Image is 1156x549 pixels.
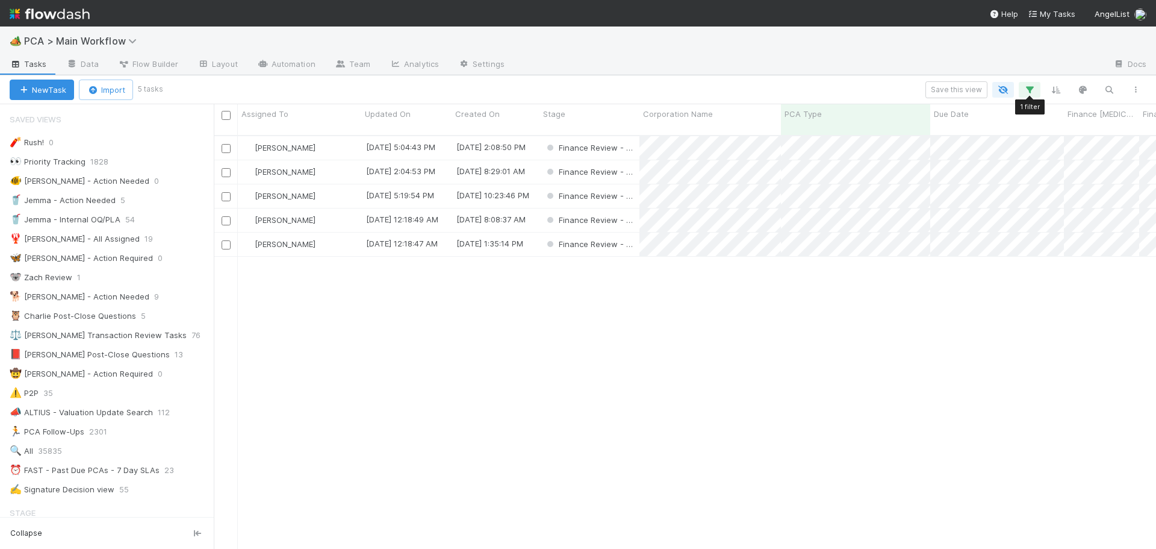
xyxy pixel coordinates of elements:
[544,167,693,177] span: Finance Review - Backlog (Finance)
[57,55,108,75] a: Data
[544,238,633,250] div: Finance Review - Backlog (Finance)
[243,167,253,177] img: avatar_d7f67417-030a-43ce-a3ce-a315a3ccfd08.png
[24,35,143,47] span: PCA > Main Workflow
[543,108,565,120] span: Stage
[154,174,171,189] span: 0
[366,189,434,201] div: [DATE] 5:19:54 PM
[10,349,22,359] span: 📕
[10,347,170,362] div: [PERSON_NAME] Post-Close Questions
[643,108,713,120] span: Corporation Name
[455,108,500,120] span: Created On
[222,111,231,120] input: Toggle All Rows Selected
[255,143,315,152] span: [PERSON_NAME]
[141,309,158,324] span: 5
[544,142,633,154] div: Finance Review - Backlog (Finance)
[118,58,178,70] span: Flow Builder
[38,444,74,459] span: 35835
[456,141,526,153] div: [DATE] 2:08:50 PM
[544,166,633,178] div: Finance Review - Backlog (Finance)
[10,465,22,475] span: ⏰
[10,212,120,227] div: Jemma - Internal OQ/PLA
[365,108,411,120] span: Updated On
[255,191,315,201] span: [PERSON_NAME]
[10,233,22,243] span: 🦞
[222,192,231,201] input: Toggle Row Selected
[255,215,315,225] span: [PERSON_NAME]
[164,463,186,478] span: 23
[544,215,693,225] span: Finance Review - Backlog (Finance)
[10,137,22,147] span: 🧨
[10,58,47,70] span: Tasks
[325,55,380,75] a: Team
[243,143,253,152] img: avatar_b6a6ccf4-6160-40f7-90da-56c3221167ae.png
[10,214,22,224] span: 🥤
[79,80,133,100] button: Import
[1134,8,1146,20] img: avatar_030f5503-c087-43c2-95d1-dd8963b2926c.png
[10,366,153,381] div: [PERSON_NAME] - Action Required
[1095,9,1130,19] span: AngelList
[175,347,195,362] span: 13
[243,238,315,250] div: [PERSON_NAME]
[366,237,438,249] div: [DATE] 12:18:47 AM
[366,213,438,225] div: [DATE] 12:18:49 AM
[10,368,22,378] span: 🤠
[10,407,22,417] span: 📣
[10,251,153,266] div: [PERSON_NAME] - Action Required
[380,55,449,75] a: Analytics
[456,213,526,225] div: [DATE] 8:08:37 AM
[10,193,116,208] div: Jemma - Action Needed
[255,167,315,177] span: [PERSON_NAME]
[138,84,163,95] small: 5 tasks
[10,174,149,189] div: [PERSON_NAME] - Action Needed
[10,291,22,301] span: 🐕
[934,108,969,120] span: Due Date
[10,4,90,24] img: logo-inverted-e16ddd16eac7371096b0.svg
[154,289,171,304] span: 9
[925,81,987,98] button: Save this view
[10,36,22,46] span: 🏕️
[544,214,633,226] div: Finance Review - Backlog (Finance)
[222,240,231,249] input: Toggle Row Selected
[449,55,514,75] a: Settings
[10,253,22,263] span: 🦋
[10,405,153,420] div: ALTIUS - Valuation Update Search
[247,55,325,75] a: Automation
[222,216,231,225] input: Toggle Row Selected
[544,190,633,202] div: Finance Review - Backlog (Finance)
[49,135,66,150] span: 0
[10,444,33,459] div: All
[10,231,140,246] div: [PERSON_NAME] - All Assigned
[10,154,85,169] div: Priority Tracking
[119,482,141,497] span: 55
[544,191,693,201] span: Finance Review - Backlog (Finance)
[243,190,315,202] div: [PERSON_NAME]
[10,328,187,343] div: [PERSON_NAME] Transaction Review Tasks
[243,142,315,154] div: [PERSON_NAME]
[10,463,160,478] div: FAST - Past Due PCAs - 7 Day SLAs
[544,143,693,152] span: Finance Review - Backlog (Finance)
[243,214,315,226] div: [PERSON_NAME]
[222,168,231,177] input: Toggle Row Selected
[10,272,22,282] span: 🐨
[456,237,523,249] div: [DATE] 1:35:14 PM
[10,484,22,494] span: ✍️
[1028,9,1075,19] span: My Tasks
[366,141,435,153] div: [DATE] 5:04:43 PM
[456,189,529,201] div: [DATE] 10:23:46 PM
[10,135,44,150] div: Rush!
[785,108,822,120] span: PCA Type
[120,193,137,208] span: 5
[77,270,93,285] span: 1
[10,445,22,456] span: 🔍
[1028,8,1075,20] a: My Tasks
[10,386,39,401] div: P2P
[144,231,165,246] span: 19
[191,328,213,343] span: 76
[43,386,65,401] span: 35
[989,8,1018,20] div: Help
[90,154,120,169] span: 1828
[10,195,22,205] span: 🥤
[10,107,61,131] span: Saved Views
[10,387,22,398] span: ⚠️
[10,156,22,166] span: 👀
